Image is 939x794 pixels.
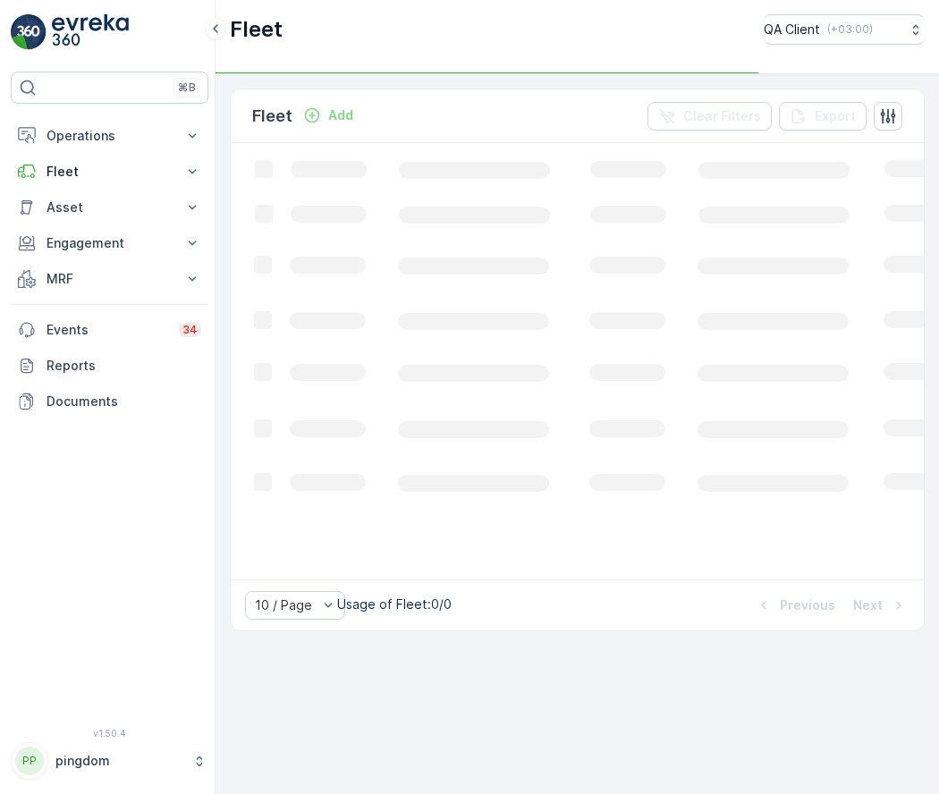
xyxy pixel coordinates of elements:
[47,163,173,181] p: Fleet
[47,321,168,339] p: Events
[827,22,873,37] p: ( +03:00 )
[780,596,835,614] p: Previous
[296,105,360,126] button: Add
[11,348,208,384] a: Reports
[683,107,761,125] p: Clear Filters
[47,234,173,252] p: Engagement
[11,384,208,419] a: Documents
[853,596,883,614] p: Next
[851,595,909,616] button: Next
[47,357,201,375] p: Reports
[337,595,452,613] p: Usage of Fleet : 0/0
[11,742,208,780] button: PPpingdom
[11,154,208,190] button: Fleet
[815,107,856,125] p: Export
[11,14,47,50] img: logo
[11,225,208,261] button: Engagement
[55,752,183,770] p: pingdom
[764,21,820,38] p: QA Client
[11,118,208,154] button: Operations
[252,104,292,129] p: Fleet
[47,198,173,216] p: Asset
[328,106,353,124] p: Add
[15,747,44,775] div: PP
[182,323,198,337] p: 34
[47,127,173,145] p: Operations
[11,261,208,297] button: MRF
[779,102,867,131] button: Export
[178,80,196,95] p: ⌘B
[753,595,837,616] button: Previous
[230,15,283,44] p: Fleet
[11,728,208,739] span: v 1.50.4
[764,14,925,45] button: QA Client(+03:00)
[47,393,201,410] p: Documents
[11,312,208,348] a: Events34
[647,102,772,131] button: Clear Filters
[11,190,208,225] button: Asset
[47,270,173,288] p: MRF
[52,14,129,50] img: logo_light-DOdMpM7g.png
